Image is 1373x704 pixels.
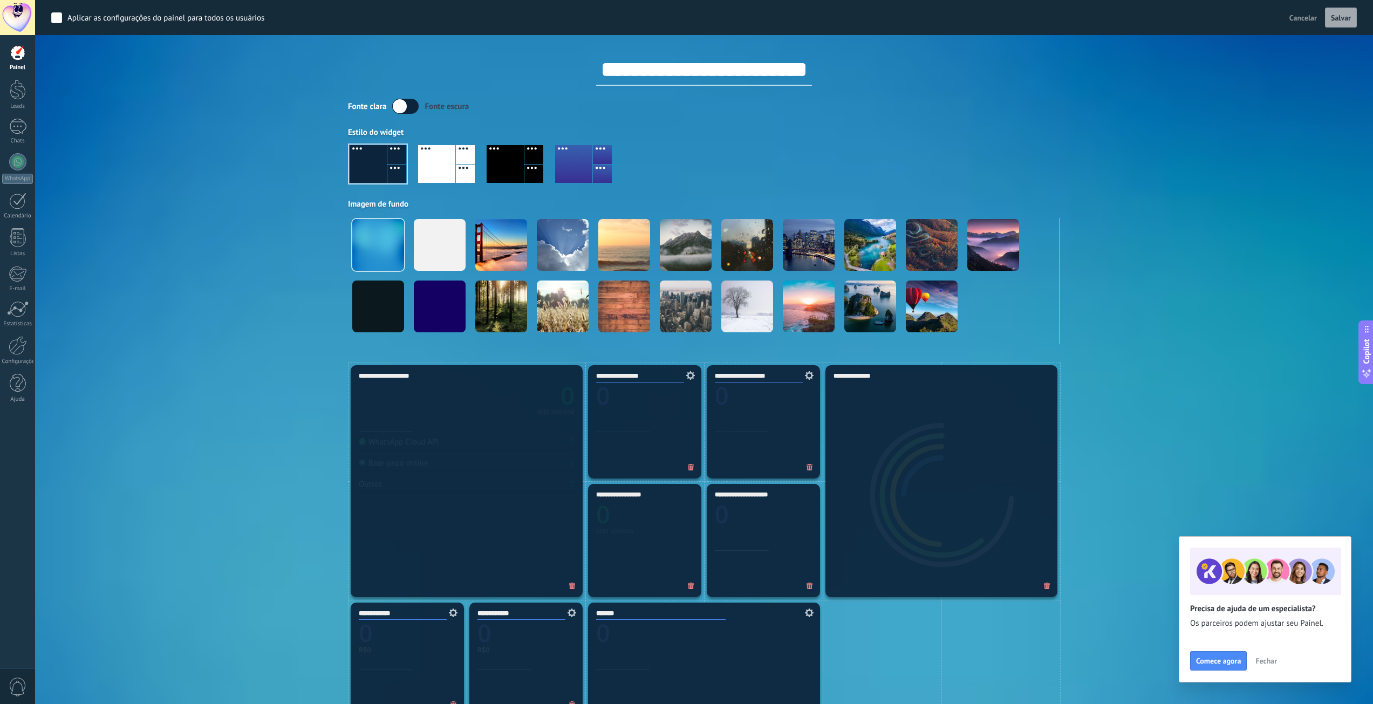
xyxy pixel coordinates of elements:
[1289,13,1317,23] span: Cancelar
[1190,618,1340,629] span: Os parceiros podem ajustar seu Painel.
[1285,10,1321,26] button: Cancelar
[1361,339,1372,364] span: Copilot
[2,213,33,220] div: Calendário
[2,250,33,257] div: Listas
[1331,14,1351,22] span: Salvar
[67,13,264,24] div: Aplicar as configurações do painel para todos os usuários
[1196,657,1241,665] span: Comece agora
[1251,653,1282,669] button: Fechar
[2,320,33,327] div: Estatísticas
[348,199,1060,209] div: Imagem de fundo
[1325,8,1357,28] button: Salvar
[1255,657,1277,665] span: Fechar
[2,285,33,292] div: E-mail
[2,103,33,110] div: Leads
[1190,604,1340,614] h2: Precisa de ajuda de um especialista?
[348,127,1060,138] div: Estilo do widget
[348,101,386,112] div: Fonte clara
[1190,651,1247,671] button: Comece agora
[2,64,33,71] div: Painel
[2,358,33,365] div: Configurações
[2,396,33,403] div: Ajuda
[425,101,469,112] div: Fonte escura
[2,138,33,145] div: Chats
[2,174,33,184] div: WhatsApp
